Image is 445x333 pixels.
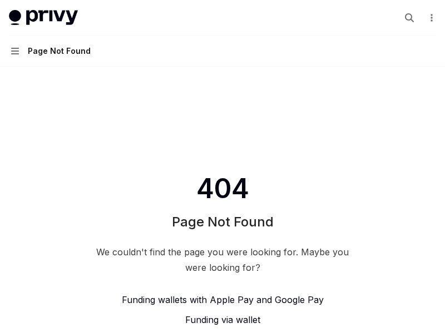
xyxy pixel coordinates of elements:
div: We couldn't find the page you were looking for. Maybe you were looking for? [91,244,354,275]
h1: Page Not Found [172,213,274,231]
a: Funding via wallet [91,313,354,326]
div: Page Not Found [28,44,91,58]
button: More actions [425,10,436,26]
span: 404 [194,173,251,204]
button: Open search [400,9,418,27]
a: Funding wallets with Apple Pay and Google Pay [91,293,354,306]
span: Funding wallets with Apple Pay and Google Pay [122,294,324,305]
span: Funding via wallet [185,314,260,325]
img: light logo [9,10,78,26]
